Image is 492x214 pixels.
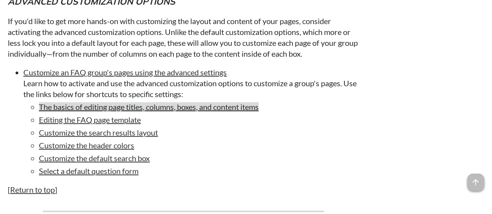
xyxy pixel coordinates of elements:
a: The basics of editing page titles, columns, boxes, and content items [39,102,259,111]
a: Select a default question form [39,166,138,176]
a: Return to top [10,185,55,194]
p: If you'd like to get more hands-on with customizing the layout and content of your pages, conside... [8,16,359,59]
a: Customize the search results layout [39,128,158,137]
a: arrow_upward [467,174,484,184]
li: Learn how to activate and use the advanced customization options to customize a group's pages. Us... [23,67,359,176]
a: Customize an FAQ group's pages using the advanced settings [23,68,227,77]
span: arrow_upward [467,174,484,191]
a: Customize the default search box [39,153,150,163]
p: [ ] [8,184,359,195]
a: Editing the FAQ page template [39,115,141,124]
a: Customize the header colors [39,141,134,150]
